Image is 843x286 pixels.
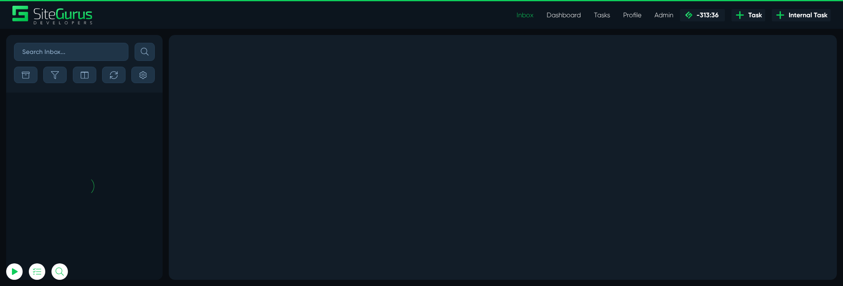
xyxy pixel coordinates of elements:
span: Task [745,10,762,20]
a: Task [731,9,765,21]
a: Dashboard [540,7,587,23]
a: Admin [648,7,680,23]
a: Inbox [510,7,540,23]
img: Sitegurus Logo [12,6,93,24]
span: -313:36 [693,11,719,19]
a: Internal Task [772,9,831,21]
a: -313:36 [680,9,725,21]
span: Internal Task [785,10,827,20]
a: Profile [617,7,648,23]
a: Tasks [587,7,617,23]
a: SiteGurus [12,6,93,24]
input: Search Inbox... [14,43,128,61]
